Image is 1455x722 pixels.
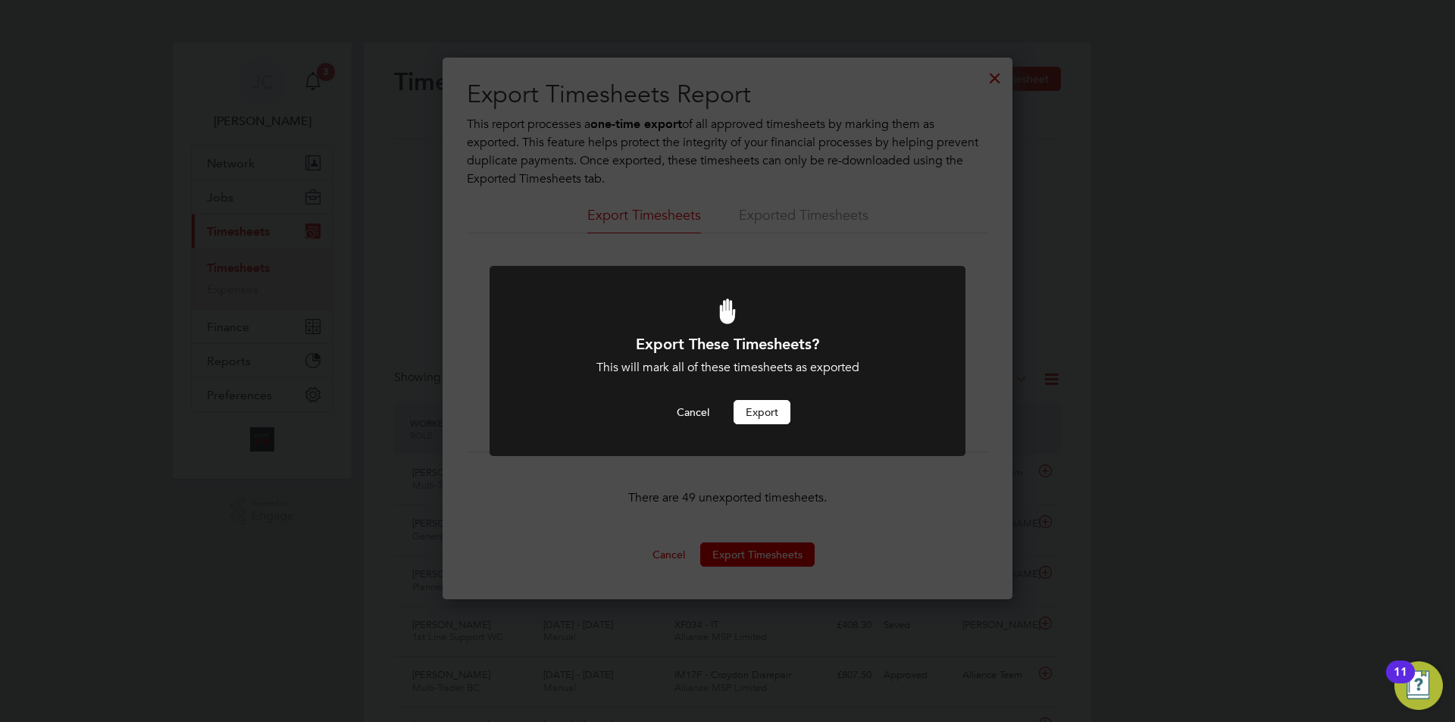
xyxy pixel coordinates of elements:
button: Export [734,400,790,424]
div: This will mark all of these timesheets as exported [530,360,925,376]
button: Cancel [665,400,721,424]
div: 11 [1394,672,1407,692]
h1: Export These Timesheets? [530,334,925,354]
button: Open Resource Center, 11 new notifications [1394,661,1443,710]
